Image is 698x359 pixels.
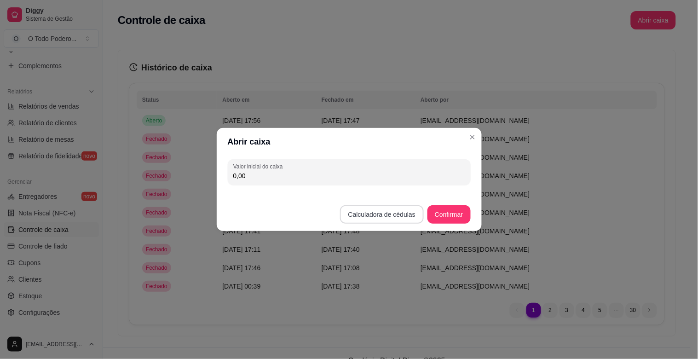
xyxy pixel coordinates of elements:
[340,205,424,224] button: Calculadora de cédulas
[465,130,480,145] button: Close
[233,162,286,170] label: Valor inicial do caixa
[217,128,482,156] header: Abrir caixa
[233,171,465,180] input: Valor inicial do caixa
[427,205,470,224] button: Confirmar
